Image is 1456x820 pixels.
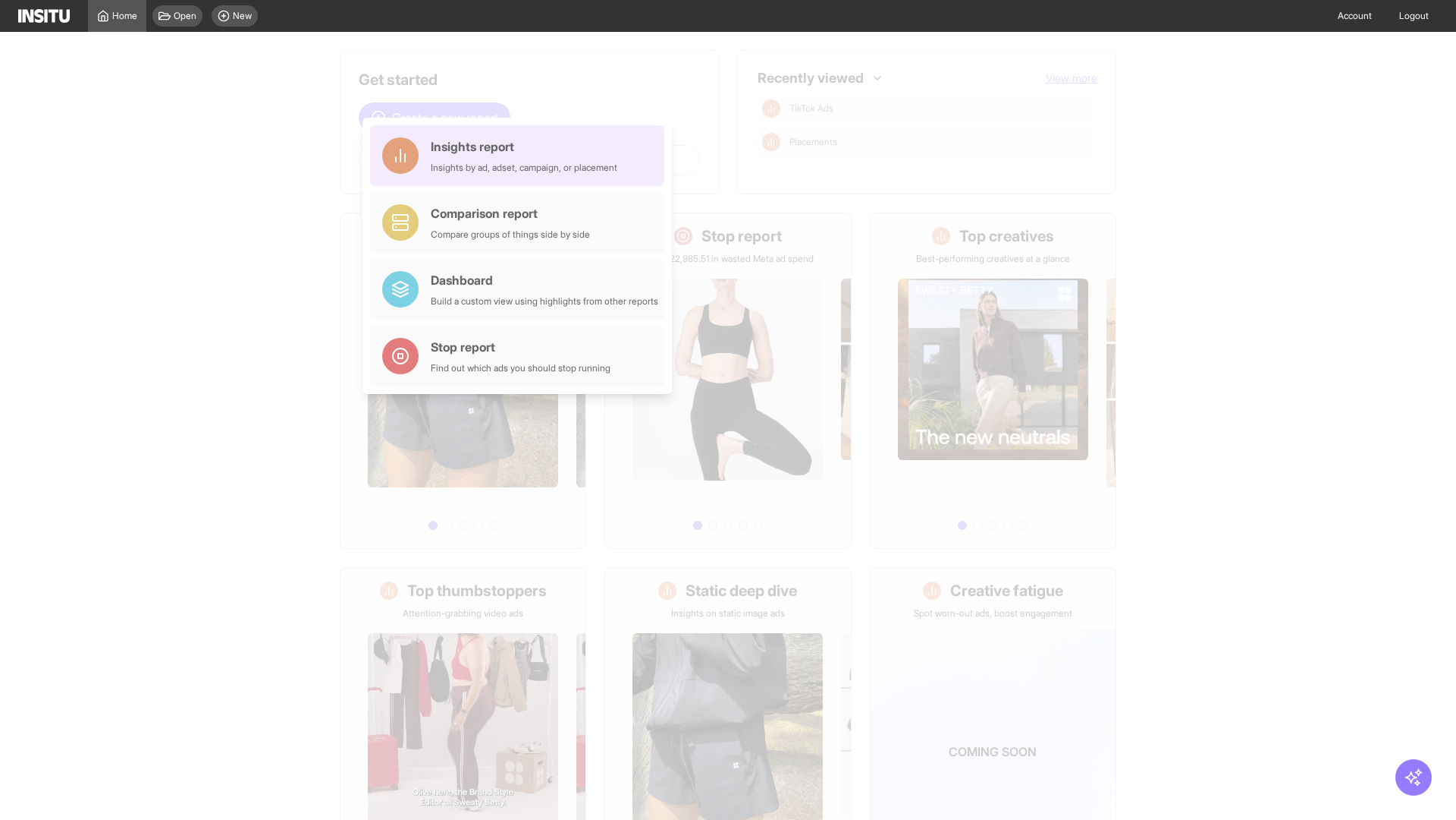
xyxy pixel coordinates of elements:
[431,162,617,174] div: Insights by ad, adset, campaign, or placement
[431,295,658,307] div: Build a custom view using highlights from other reports
[112,10,137,22] span: Home
[174,10,196,22] span: Open
[431,338,610,356] div: Stop report
[233,10,252,22] span: New
[431,362,610,374] div: Find out which ads you should stop running
[431,229,590,241] div: Compare groups of things side by side
[431,204,590,222] div: Comparison report
[18,9,70,23] img: Logo
[431,137,617,156] div: Insights report
[431,271,658,289] div: Dashboard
